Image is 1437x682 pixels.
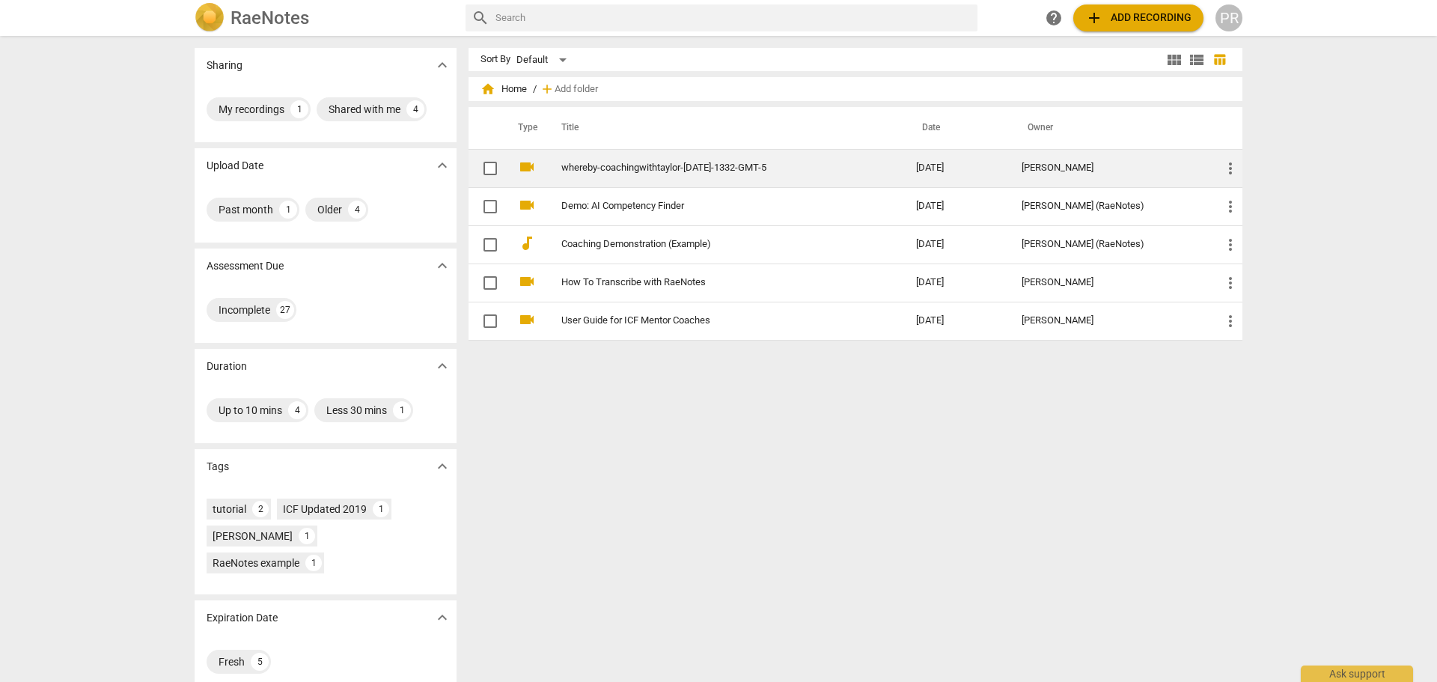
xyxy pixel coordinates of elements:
[393,401,411,419] div: 1
[561,315,862,326] a: User Guide for ICF Mentor Coaches
[1186,49,1208,71] button: List view
[1163,49,1186,71] button: Tile view
[231,7,309,28] h2: RaeNotes
[555,84,598,95] span: Add folder
[1085,9,1192,27] span: Add recording
[219,654,245,669] div: Fresh
[433,257,451,275] span: expand_more
[290,100,308,118] div: 1
[431,255,454,277] button: Show more
[213,555,299,570] div: RaeNotes example
[518,196,536,214] span: videocam
[1010,107,1209,149] th: Owner
[1212,52,1227,67] span: table_chart
[561,239,862,250] a: Coaching Demonstration (Example)
[276,301,294,319] div: 27
[480,82,527,97] span: Home
[195,3,225,33] img: Logo
[283,502,367,517] div: ICF Updated 2019
[1221,236,1239,254] span: more_vert
[561,277,862,288] a: How To Transcribe with RaeNotes
[251,653,269,671] div: 5
[1221,274,1239,292] span: more_vert
[195,3,454,33] a: LogoRaeNotes
[406,100,424,118] div: 4
[1022,239,1197,250] div: [PERSON_NAME] (RaeNotes)
[348,201,366,219] div: 4
[373,501,389,517] div: 1
[516,48,572,72] div: Default
[219,202,273,217] div: Past month
[1022,201,1197,212] div: [PERSON_NAME] (RaeNotes)
[480,82,495,97] span: home
[904,225,1010,264] td: [DATE]
[1022,277,1197,288] div: [PERSON_NAME]
[1208,49,1230,71] button: Table view
[326,403,387,418] div: Less 30 mins
[540,82,555,97] span: add
[1073,4,1203,31] button: Upload
[433,156,451,174] span: expand_more
[1221,312,1239,330] span: more_vert
[1022,315,1197,326] div: [PERSON_NAME]
[219,302,270,317] div: Incomplete
[1045,9,1063,27] span: help
[299,528,315,544] div: 1
[904,187,1010,225] td: [DATE]
[219,102,284,117] div: My recordings
[904,302,1010,340] td: [DATE]
[1215,4,1242,31] button: PR
[1022,162,1197,174] div: [PERSON_NAME]
[518,311,536,329] span: videocam
[518,158,536,176] span: videocam
[305,555,322,571] div: 1
[207,359,247,374] p: Duration
[561,201,862,212] a: Demo: AI Competency Finder
[518,273,536,290] span: videocam
[207,158,263,174] p: Upload Date
[431,154,454,177] button: Show more
[480,54,510,65] div: Sort By
[207,459,229,475] p: Tags
[329,102,400,117] div: Shared with me
[533,84,537,95] span: /
[433,609,451,627] span: expand_more
[543,107,904,149] th: Title
[561,162,862,174] a: whereby-coachingwithtaylor-[DATE]-1332-GMT-5
[207,610,278,626] p: Expiration Date
[904,107,1010,149] th: Date
[1301,666,1413,682] div: Ask support
[213,502,246,517] div: tutorial
[1188,51,1206,69] span: view_list
[433,457,451,475] span: expand_more
[207,258,284,274] p: Assessment Due
[279,201,297,219] div: 1
[472,9,489,27] span: search
[1085,9,1103,27] span: add
[431,54,454,76] button: Show more
[518,234,536,252] span: audiotrack
[252,501,269,517] div: 2
[1040,4,1067,31] a: Help
[904,264,1010,302] td: [DATE]
[1165,51,1183,69] span: view_module
[288,401,306,419] div: 4
[904,149,1010,187] td: [DATE]
[213,529,293,544] div: [PERSON_NAME]
[431,606,454,629] button: Show more
[207,58,242,73] p: Sharing
[431,355,454,377] button: Show more
[317,202,342,217] div: Older
[219,403,282,418] div: Up to 10 mins
[433,357,451,375] span: expand_more
[1221,198,1239,216] span: more_vert
[506,107,543,149] th: Type
[431,455,454,478] button: Show more
[495,6,971,30] input: Search
[1221,159,1239,177] span: more_vert
[433,56,451,74] span: expand_more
